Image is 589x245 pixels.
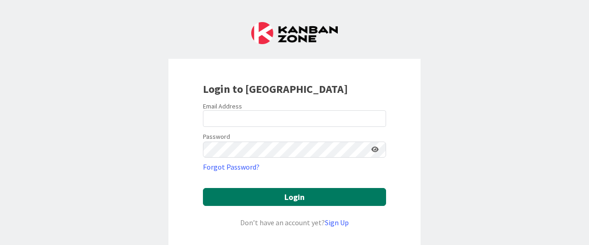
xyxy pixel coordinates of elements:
[203,102,242,110] label: Email Address
[251,22,338,44] img: Kanban Zone
[203,217,386,228] div: Don’t have an account yet?
[325,218,349,227] a: Sign Up
[203,82,348,96] b: Login to [GEOGRAPHIC_DATA]
[203,188,386,206] button: Login
[203,161,260,172] a: Forgot Password?
[203,132,230,142] label: Password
